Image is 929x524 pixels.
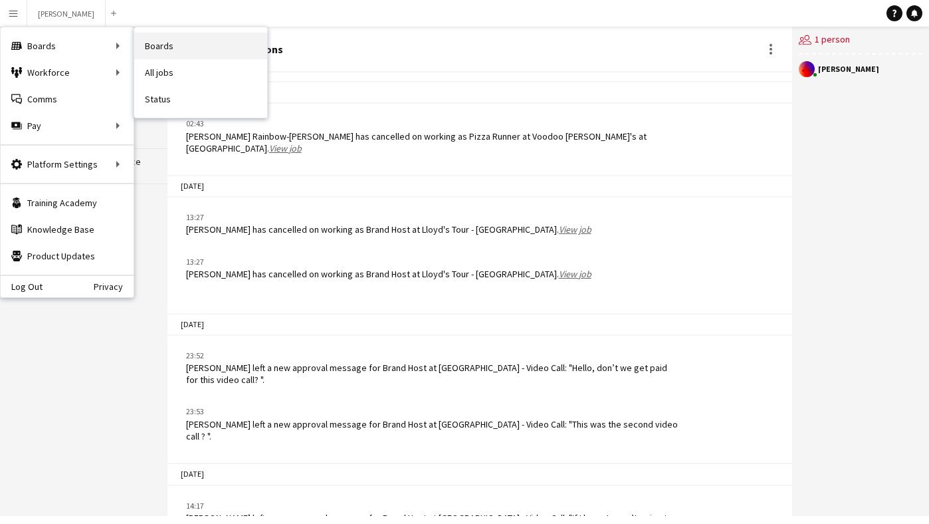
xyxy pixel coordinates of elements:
[186,268,591,280] div: [PERSON_NAME] has cancelled on working as Brand Host at Lloyd's Tour - [GEOGRAPHIC_DATA].
[186,406,680,418] div: 23:53
[186,350,680,362] div: 23:52
[167,81,792,104] div: [DATE]
[186,418,680,442] div: [PERSON_NAME] left a new approval message for Brand Host at [GEOGRAPHIC_DATA] - Video Call: "This...
[167,313,792,336] div: [DATE]
[186,500,680,512] div: 14:17
[559,223,591,235] a: View job
[559,268,591,280] a: View job
[1,151,134,178] div: Platform Settings
[1,33,134,59] div: Boards
[1,112,134,139] div: Pay
[186,211,591,223] div: 13:27
[134,86,267,112] a: Status
[1,243,134,269] a: Product Updates
[186,256,591,268] div: 13:27
[167,175,792,197] div: [DATE]
[186,362,680,386] div: [PERSON_NAME] left a new approval message for Brand Host at [GEOGRAPHIC_DATA] - Video Call: "Hell...
[94,281,134,292] a: Privacy
[1,59,134,86] div: Workforce
[1,216,134,243] a: Knowledge Base
[186,130,680,154] div: [PERSON_NAME] Rainbow-[PERSON_NAME] has cancelled on working as Pizza Runner at Voodoo [PERSON_NA...
[167,463,792,485] div: [DATE]
[186,223,591,235] div: [PERSON_NAME] has cancelled on working as Brand Host at Lloyd's Tour - [GEOGRAPHIC_DATA].
[269,142,302,154] a: View job
[818,65,879,73] div: [PERSON_NAME]
[134,59,267,86] a: All jobs
[27,1,106,27] button: [PERSON_NAME]
[1,281,43,292] a: Log Out
[799,27,922,55] div: 1 person
[134,33,267,59] a: Boards
[186,118,680,130] div: 02:43
[1,86,134,112] a: Comms
[1,190,134,216] a: Training Academy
